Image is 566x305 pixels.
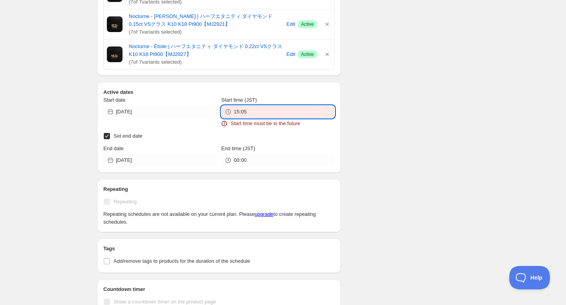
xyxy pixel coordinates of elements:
[114,258,250,264] span: Add/remove tags to products for the duration of the schedule
[129,13,284,28] a: Nocturne - [PERSON_NAME] | ハーフエタニティ ダイヤモンド 0.15ct VSクラス K10 K18 Pt900【MJ2921】
[285,48,296,61] button: Edit
[287,50,295,58] span: Edit
[285,18,296,30] button: Edit
[301,21,314,27] span: Active
[255,211,274,217] a: upgrade
[221,97,257,103] span: Start time (JST)
[103,145,124,151] span: End date
[103,285,335,293] h2: Countdown timer
[231,120,300,127] span: Start time must be in the future
[129,43,284,58] a: Nocturne - Étoile | ハーフエタニティ ダイヤモンド 0.22ct VSクラス K10 K18 Pt900【MJ2927】
[103,210,335,226] p: Repeating schedules are not available on your current plan. Please to create repeating schedules.
[103,97,125,103] span: Start date
[287,20,295,28] span: Edit
[114,199,137,205] span: Repeating
[103,88,335,96] h2: Active dates
[114,133,142,139] span: Set end date
[129,28,284,36] span: ( 7 of 7 variants selected)
[103,245,335,253] h2: Tags
[103,185,335,193] h2: Repeating
[301,51,314,57] span: Active
[509,266,550,289] iframe: Toggle Customer Support
[129,58,284,66] span: ( 7 of 7 variants selected)
[114,299,216,305] span: Show a countdown timer on the product page
[221,145,255,151] span: End time (JST)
